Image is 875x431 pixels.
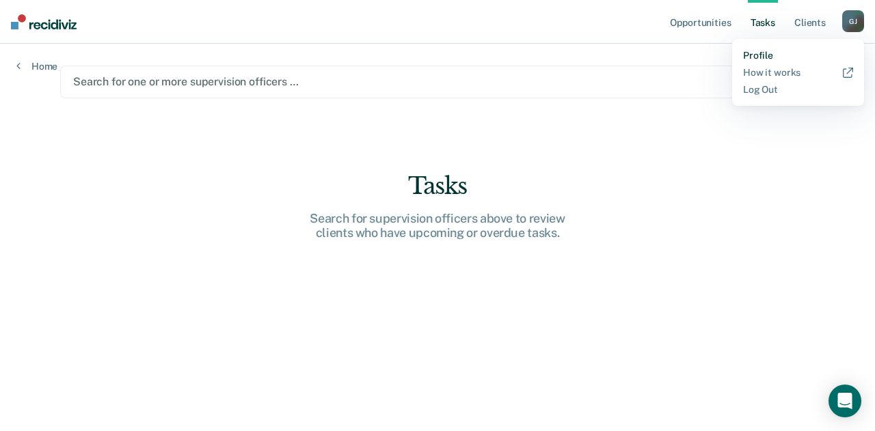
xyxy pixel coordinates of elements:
[829,385,861,417] div: Open Intercom Messenger
[16,60,57,72] a: Home
[219,172,656,200] div: Tasks
[842,10,864,32] div: G J
[11,14,77,29] img: Recidiviz
[743,67,853,79] a: How it works
[743,50,853,61] a: Profile
[743,84,853,96] a: Log Out
[842,10,864,32] button: GJ
[219,211,656,240] div: Search for supervision officers above to review clients who have upcoming or overdue tasks.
